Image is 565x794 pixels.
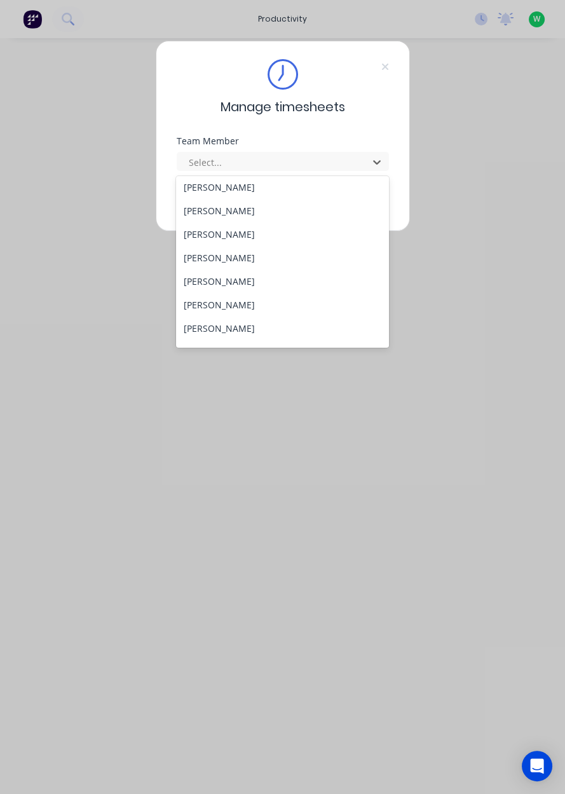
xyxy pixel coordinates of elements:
div: [PERSON_NAME] [176,175,389,199]
div: [PERSON_NAME] [176,199,389,222]
div: [PERSON_NAME] [176,293,389,317]
div: [PERSON_NAME] [176,222,389,246]
div: [PERSON_NAME] [176,317,389,340]
div: Team Member [177,137,389,146]
div: Open Intercom Messenger [522,751,552,781]
div: [PERSON_NAME] [176,270,389,293]
span: Manage timesheets [221,97,345,116]
div: [PERSON_NAME] [PERSON_NAME] [176,340,389,364]
div: [PERSON_NAME] [176,246,389,270]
